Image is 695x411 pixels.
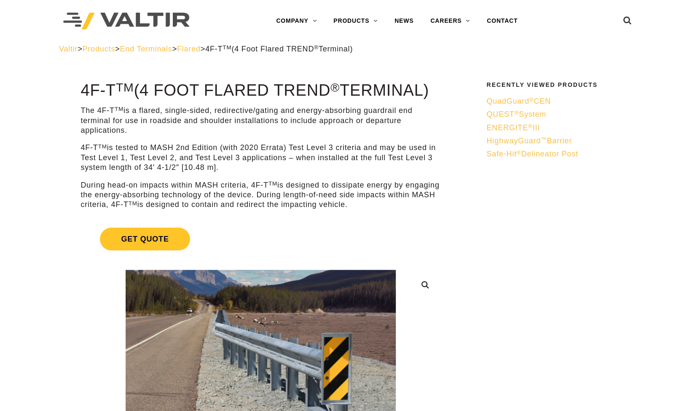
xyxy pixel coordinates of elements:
[314,44,319,51] sup: ®
[517,150,521,156] sup: ®
[116,81,134,94] sup: TM
[115,106,123,112] sup: TM
[268,13,325,30] a: COMPANY
[486,124,540,132] span: ENERGITE III
[81,143,440,172] p: 4F-T is tested to MASH 2nd Edition (with 2020 Errata) Test Level 3 criteria and may be used in Te...
[268,180,277,187] sup: TM
[81,180,440,210] p: During head-on impacts within MASH criteria, 4F-T is designed to dissipate energy by engaging the...
[223,44,231,51] sup: TM
[528,123,533,129] sup: ®
[205,45,353,53] span: 4F-T (4 Foot Flared TREND Terminal)
[63,13,190,30] img: Valtir
[81,82,440,99] h1: 4F-T (4 Foot Flared TREND Terminal)
[81,106,440,135] p: The 4F-T is a flared, single-sided, redirective/gating and energy-absorbing guardrail end termina...
[486,97,550,105] span: QuadGuard CEN
[541,136,547,142] sup: ™
[486,149,631,159] a: Safe-Hit®Delineator Post
[486,110,631,119] a: QUEST®System
[83,45,115,53] a: Products
[59,44,636,54] div: > > > >
[330,81,340,94] sup: ®
[486,82,631,88] h2: Recently Viewed Products
[177,45,201,53] a: Flared
[486,150,578,158] span: Safe-Hit Delineator Post
[59,45,78,53] a: Valtir
[486,123,631,133] a: ENERGITE®III
[486,110,546,118] span: QUEST System
[486,137,572,145] span: HighwayGuard Barrier
[486,136,631,146] a: HighwayGuard™Barrier
[478,13,526,30] a: CONTACT
[81,218,440,261] a: Get Quote
[120,45,172,53] a: End Terminals
[422,13,478,30] a: CAREERS
[486,97,631,106] a: QuadGuard®CEN
[100,228,190,250] span: Get Quote
[98,143,107,150] sup: TM
[129,200,137,207] sup: TM
[514,110,519,116] sup: ®
[529,97,534,103] sup: ®
[386,13,422,30] a: NEWS
[325,13,386,30] a: PRODUCTS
